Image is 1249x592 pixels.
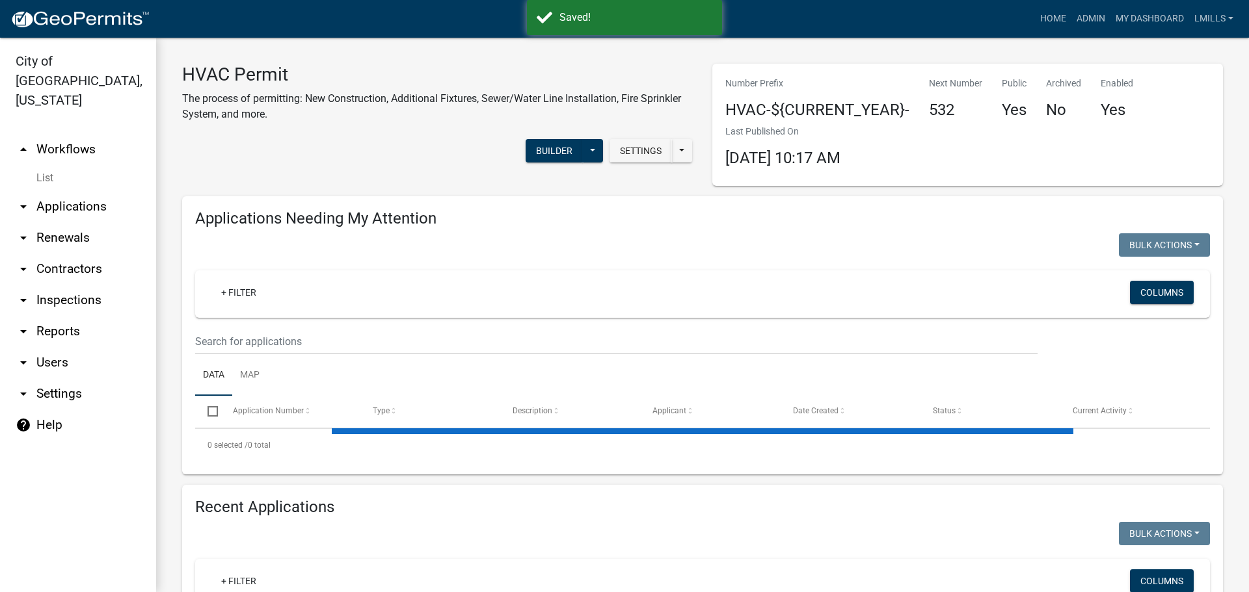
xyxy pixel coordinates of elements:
[1046,77,1081,90] p: Archived
[195,355,232,396] a: Data
[195,209,1210,228] h4: Applications Needing My Attention
[16,199,31,214] i: arrow_drop_down
[16,417,31,433] i: help
[933,406,956,415] span: Status
[1060,396,1200,427] datatable-header-cell: Current Activity
[640,396,780,427] datatable-header-cell: Applicant
[1046,101,1081,120] h4: No
[1110,6,1189,31] a: My Dashboard
[373,406,390,415] span: Type
[559,10,712,25] div: Saved!
[1035,6,1071,31] a: Home
[195,328,1038,355] input: Search for applications
[220,396,360,427] datatable-header-cell: Application Number
[16,230,31,246] i: arrow_drop_down
[1073,406,1127,415] span: Current Activity
[182,64,693,86] h3: HVAC Permit
[16,292,31,308] i: arrow_drop_down
[920,396,1060,427] datatable-header-cell: Status
[793,406,839,415] span: Date Created
[725,101,909,120] h4: HVAC-${CURRENT_YEAR}-
[1119,522,1210,545] button: Bulk Actions
[360,396,500,427] datatable-header-cell: Type
[16,386,31,402] i: arrow_drop_down
[725,149,840,167] span: [DATE] 10:17 AM
[725,77,909,90] p: Number Prefix
[725,125,840,138] p: Last Published On
[1119,233,1210,257] button: Bulk Actions
[652,406,686,415] span: Applicant
[211,281,267,304] a: + Filter
[16,261,31,277] i: arrow_drop_down
[610,139,672,162] button: Settings
[1101,101,1133,120] h4: Yes
[526,139,583,162] button: Builder
[1071,6,1110,31] a: Admin
[1130,281,1194,304] button: Columns
[1002,101,1027,120] h4: Yes
[16,142,31,157] i: arrow_drop_up
[208,441,248,450] span: 0 selected /
[1189,6,1239,31] a: lmills
[233,406,304,415] span: Application Number
[232,355,267,396] a: Map
[1002,77,1027,90] p: Public
[195,396,220,427] datatable-header-cell: Select
[513,406,552,415] span: Description
[195,429,1210,461] div: 0 total
[929,77,982,90] p: Next Number
[929,101,982,120] h4: 532
[16,355,31,370] i: arrow_drop_down
[195,498,1210,517] h4: Recent Applications
[780,396,920,427] datatable-header-cell: Date Created
[182,91,693,122] p: The process of permitting: New Construction, Additional Fixtures, Sewer/Water Line Installation, ...
[1101,77,1133,90] p: Enabled
[500,396,640,427] datatable-header-cell: Description
[16,324,31,339] i: arrow_drop_down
